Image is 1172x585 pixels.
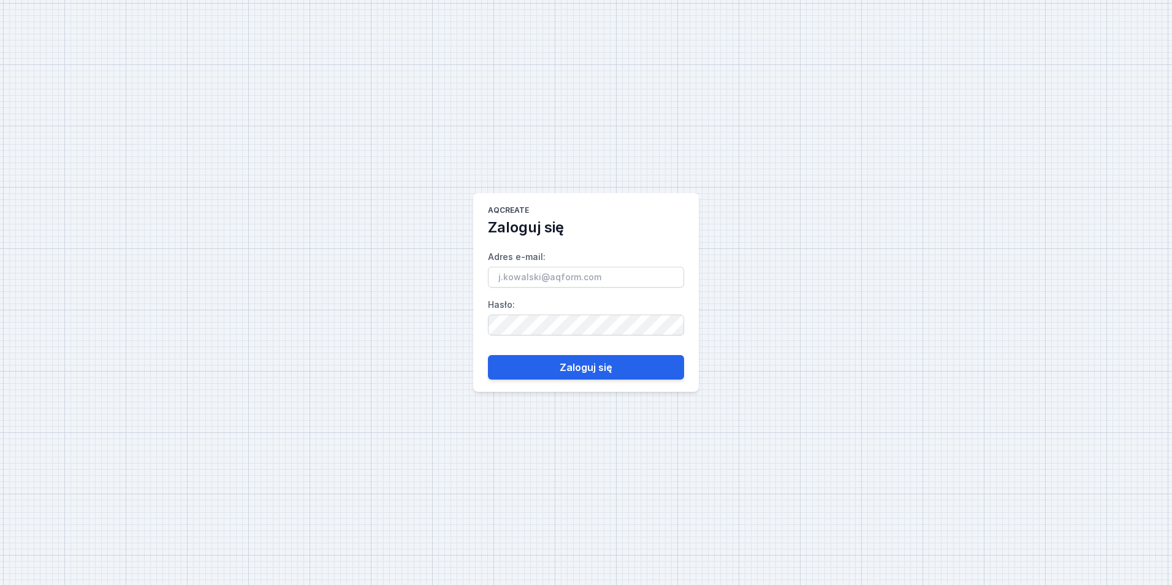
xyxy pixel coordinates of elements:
h2: Zaloguj się [488,218,564,237]
input: Adres e-mail: [488,267,684,288]
input: Hasło: [488,315,684,335]
label: Hasło : [488,295,684,335]
label: Adres e-mail : [488,247,684,288]
h1: AQcreate [488,205,529,218]
button: Zaloguj się [488,355,684,380]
